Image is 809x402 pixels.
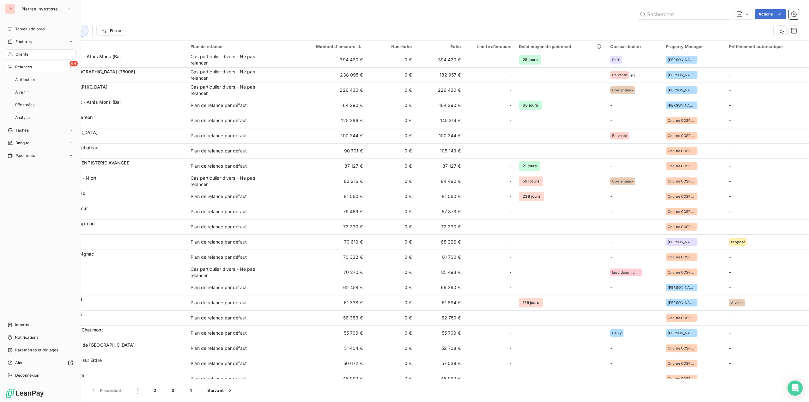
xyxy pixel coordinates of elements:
div: Plan de relance par défaut [191,208,247,215]
span: - [509,72,511,78]
span: Ondine COSPEREC [668,164,696,168]
span: - [509,87,511,93]
div: Cas particulier divers - Ne pas relancer [191,53,270,66]
button: 4 [182,384,200,397]
span: 591 jours [519,176,543,186]
span: Paiements [15,153,35,158]
td: 108 149 € [416,143,465,158]
span: B000144 [44,272,183,279]
td: 87 127 € [292,158,367,174]
td: 79 469 € [292,204,367,219]
span: Gamm Vert - Saumur [44,206,88,211]
span: - [610,148,612,153]
td: 164 290 € [292,98,367,113]
span: Paramètres et réglages [15,347,58,353]
span: B000532 [44,181,183,188]
button: Précédent [83,384,129,397]
td: 85 493 € [416,265,465,280]
span: - [610,345,612,351]
span: Ondine COSPEREC [668,210,696,213]
span: Analyse [15,115,30,121]
div: Plan de relance par défaut [191,239,247,245]
span: [PERSON_NAME] [668,103,696,107]
input: Rechercher [637,9,732,19]
td: 0 € [367,128,416,143]
div: Plan de relance par défaut [191,224,247,230]
span: - [509,224,511,230]
div: Prélèvement automatique [729,44,805,49]
td: 61 338 € [292,295,367,310]
td: 83 216 € [292,174,367,189]
span: B000589 [44,75,183,81]
span: - [509,193,511,200]
td: 52 708 € [416,341,465,356]
span: - [729,133,731,138]
td: 90 701 € [292,143,367,158]
span: 28 jours [519,55,541,65]
span: B000599 [44,105,183,112]
span: Notifications [15,335,38,340]
span: - [729,57,731,62]
span: Tâches [15,127,29,133]
span: + 1 [630,72,635,78]
span: - [729,209,731,214]
td: 57 039 € [416,356,465,371]
div: Plan de relance par défaut [191,254,247,260]
td: 0 € [367,310,416,325]
button: Suivant [200,384,241,397]
span: Dailly [612,331,622,335]
div: Plan de relance par défaut [191,345,247,351]
span: - [509,284,511,291]
span: - [509,57,511,63]
td: 0 € [367,113,416,128]
span: - [729,376,731,381]
td: 56 383 € [292,310,367,325]
span: B000434 [44,318,183,324]
td: 81 060 € [292,189,367,204]
span: B000689 [44,303,183,309]
td: 0 € [367,250,416,265]
td: 100 244 € [416,128,465,143]
span: - [509,133,511,139]
span: B000594 [44,90,183,96]
div: Cas particulier [610,44,658,49]
span: Euromat transport - Athis Mons (Bai [44,99,121,105]
td: 125 396 € [292,113,367,128]
span: - [729,345,731,351]
span: Cinepoque - [GEOGRAPHIC_DATA] (75006) [44,69,136,74]
td: 84 490 € [416,174,465,189]
span: - [610,102,612,108]
td: 55 709 € [292,325,367,341]
td: 61 894 € [416,295,465,310]
td: 0 € [367,83,416,98]
span: En vente [612,73,627,77]
span: 64 [70,61,78,66]
span: - [509,300,511,306]
span: Ondine COSPEREC [668,225,696,229]
td: 394 420 € [292,52,367,67]
span: - [509,360,511,367]
td: 0 € [367,371,416,386]
td: 70 270 € [292,265,367,280]
span: - [729,102,731,108]
span: Gamm Vert - Bain de [GEOGRAPHIC_DATA] [44,342,135,348]
td: 164 290 € [416,98,465,113]
span: Imports [15,322,29,328]
td: 100 244 € [292,128,367,143]
span: [PERSON_NAME] [668,240,696,244]
span: [PERSON_NAME] [668,73,696,77]
span: Relances [15,64,32,70]
span: B000348 [44,333,183,339]
div: Montant d'encours [295,44,363,49]
div: Plan de relance par défaut [191,300,247,306]
span: B000427 [44,227,183,233]
span: - [729,330,731,336]
td: 68 226 € [416,234,465,250]
td: 0 € [367,52,416,67]
span: - [729,178,731,184]
td: 62 750 € [416,310,465,325]
button: 3 [164,384,182,397]
div: Cas particulier divers - Ne pas relancer [191,266,270,279]
td: 70 332 € [292,250,367,265]
span: - [610,315,612,320]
